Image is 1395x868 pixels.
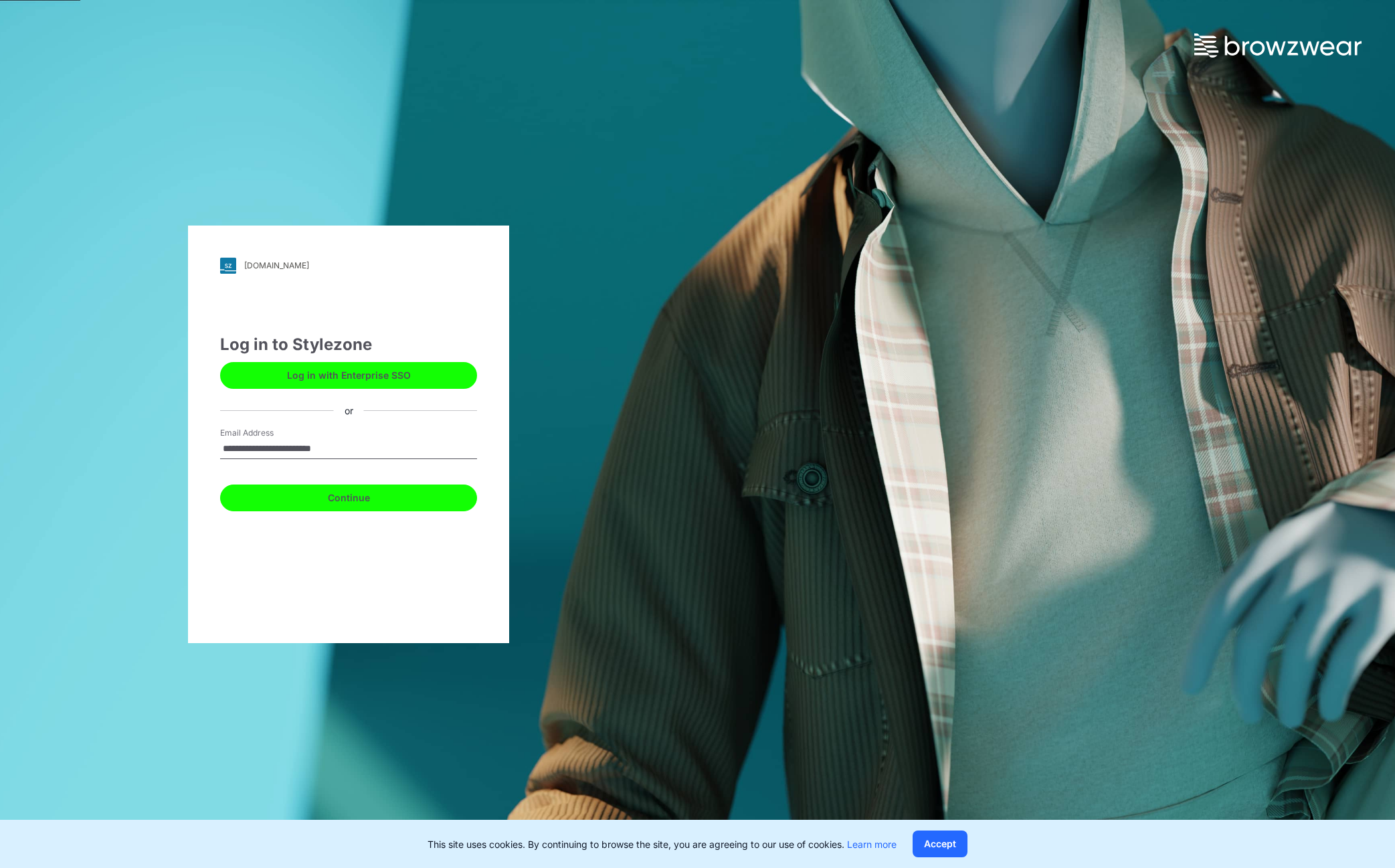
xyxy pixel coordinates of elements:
p: This site uses cookies. By continuing to browse the site, you are agreeing to our use of cookies. [428,837,897,851]
div: [DOMAIN_NAME] [244,260,309,270]
div: or [334,404,364,418]
img: svg+xml;base64,PHN2ZyB3aWR0aD0iMjgiIGhlaWdodD0iMjgiIHZpZXdCb3g9IjAgMCAyOCAyOCIgZmlsbD0ibm9uZSIgeG... [220,258,236,274]
a: Learn more [847,839,897,850]
a: [DOMAIN_NAME] [220,258,477,274]
button: Log in with Enterprise SSO [220,362,477,389]
label: Email Address [220,427,314,439]
div: Log in to Stylezone [220,333,477,357]
button: Continue [220,485,477,511]
button: Accept [913,831,967,857]
img: browzwear-logo.73288ffb.svg [1194,33,1362,58]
